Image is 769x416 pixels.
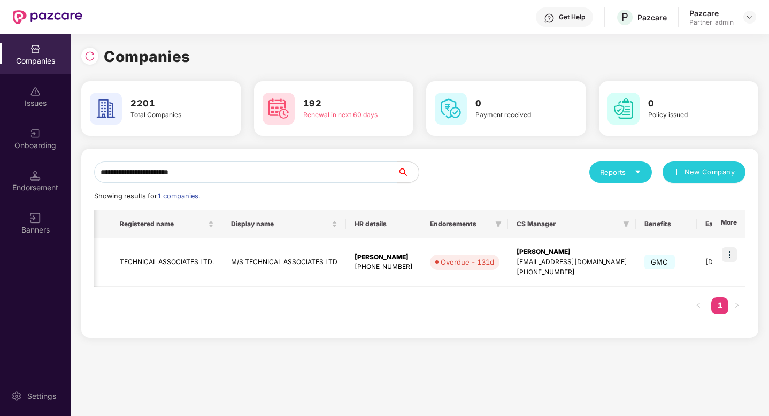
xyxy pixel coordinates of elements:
h3: 0 [648,97,728,111]
div: [EMAIL_ADDRESS][DOMAIN_NAME] [517,257,627,267]
img: New Pazcare Logo [13,10,82,24]
span: Endorsements [430,220,491,228]
div: Pazcare [689,8,734,18]
span: New Company [685,167,735,178]
div: Renewal in next 60 days [303,110,383,120]
div: [PERSON_NAME] [517,247,627,257]
img: svg+xml;base64,PHN2ZyB4bWxucz0iaHR0cDovL3d3dy53My5vcmcvMjAwMC9zdmciIHdpZHRoPSI2MCIgaGVpZ2h0PSI2MC... [435,93,467,125]
img: svg+xml;base64,PHN2ZyBpZD0iSGVscC0zMngzMiIgeG1sbnM9Imh0dHA6Ly93d3cudzMub3JnLzIwMDAvc3ZnIiB3aWR0aD... [544,13,555,24]
span: CS Manager [517,220,619,228]
div: Overdue - 131d [441,257,494,267]
th: Benefits [636,210,697,238]
button: search [397,161,419,183]
li: Previous Page [690,297,707,314]
span: left [695,302,702,309]
img: svg+xml;base64,PHN2ZyB4bWxucz0iaHR0cDovL3d3dy53My5vcmcvMjAwMC9zdmciIHdpZHRoPSI2MCIgaGVpZ2h0PSI2MC... [607,93,640,125]
span: caret-down [634,168,641,175]
img: svg+xml;base64,PHN2ZyBpZD0iUmVsb2FkLTMyeDMyIiB4bWxucz0iaHR0cDovL3d3dy53My5vcmcvMjAwMC9zdmciIHdpZH... [84,51,95,61]
div: [PHONE_NUMBER] [355,262,413,272]
img: svg+xml;base64,PHN2ZyB4bWxucz0iaHR0cDovL3d3dy53My5vcmcvMjAwMC9zdmciIHdpZHRoPSI2MCIgaGVpZ2h0PSI2MC... [90,93,122,125]
th: Earliest Renewal [697,210,766,238]
th: HR details [346,210,421,238]
h3: 0 [475,97,555,111]
div: Get Help [559,13,585,21]
div: [PHONE_NUMBER] [517,267,627,278]
td: M/S TECHNICAL ASSOCIATES LTD [222,238,346,287]
img: svg+xml;base64,PHN2ZyBpZD0iRHJvcGRvd24tMzJ4MzIiIHhtbG5zPSJodHRwOi8vd3d3LnczLm9yZy8yMDAwL3N2ZyIgd2... [745,13,754,21]
div: Partner_admin [689,18,734,27]
span: filter [495,221,502,227]
div: Policy issued [648,110,728,120]
td: TECHNICAL ASSOCIATES LTD. [111,238,222,287]
th: Display name [222,210,346,238]
span: filter [493,218,504,230]
div: Settings [24,391,59,402]
div: Reports [600,167,641,178]
img: icon [722,247,737,262]
div: Total Companies [130,110,210,120]
li: 1 [711,297,728,314]
th: More [712,210,745,238]
img: svg+xml;base64,PHN2ZyB4bWxucz0iaHR0cDovL3d3dy53My5vcmcvMjAwMC9zdmciIHdpZHRoPSI2MCIgaGVpZ2h0PSI2MC... [263,93,295,125]
span: Display name [231,220,329,228]
img: svg+xml;base64,PHN2ZyBpZD0iQ29tcGFuaWVzIiB4bWxucz0iaHR0cDovL3d3dy53My5vcmcvMjAwMC9zdmciIHdpZHRoPS... [30,44,41,55]
img: svg+xml;base64,PHN2ZyBpZD0iU2V0dGluZy0yMHgyMCIgeG1sbnM9Imh0dHA6Ly93d3cudzMub3JnLzIwMDAvc3ZnIiB3aW... [11,391,22,402]
div: Pazcare [637,12,667,22]
button: right [728,297,745,314]
th: Registered name [111,210,222,238]
span: GMC [644,255,675,269]
button: plusNew Company [663,161,745,183]
h3: 192 [303,97,383,111]
h3: 2201 [130,97,210,111]
span: search [397,168,419,176]
button: left [690,297,707,314]
span: Registered name [120,220,206,228]
div: Payment received [475,110,555,120]
a: 1 [711,297,728,313]
td: [DATE] [697,238,766,287]
img: svg+xml;base64,PHN2ZyB3aWR0aD0iMTQuNSIgaGVpZ2h0PSIxNC41IiB2aWV3Qm94PSIwIDAgMTYgMTYiIGZpbGw9Im5vbm... [30,171,41,181]
span: plus [673,168,680,177]
img: svg+xml;base64,PHN2ZyB3aWR0aD0iMjAiIGhlaWdodD0iMjAiIHZpZXdCb3g9IjAgMCAyMCAyMCIgZmlsbD0ibm9uZSIgeG... [30,128,41,139]
span: Showing results for [94,192,200,200]
li: Next Page [728,297,745,314]
span: right [734,302,740,309]
span: P [621,11,628,24]
span: filter [621,218,632,230]
h1: Companies [104,45,190,68]
span: filter [623,221,629,227]
span: 1 companies. [157,192,200,200]
img: svg+xml;base64,PHN2ZyBpZD0iSXNzdWVzX2Rpc2FibGVkIiB4bWxucz0iaHR0cDovL3d3dy53My5vcmcvMjAwMC9zdmciIH... [30,86,41,97]
div: [PERSON_NAME] [355,252,413,263]
img: svg+xml;base64,PHN2ZyB3aWR0aD0iMTYiIGhlaWdodD0iMTYiIHZpZXdCb3g9IjAgMCAxNiAxNiIgZmlsbD0ibm9uZSIgeG... [30,213,41,224]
